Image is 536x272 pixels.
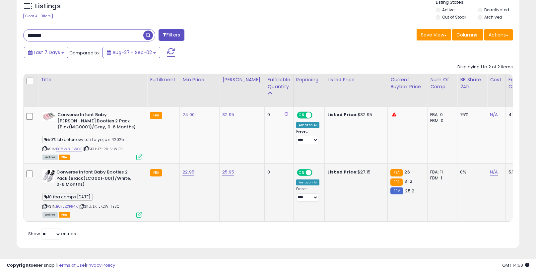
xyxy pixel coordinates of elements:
[41,76,144,83] div: Title
[42,155,58,160] span: All listings currently available for purchase on Amazon
[508,169,532,175] div: 5.12
[390,169,403,176] small: FBA
[150,76,177,83] div: Fulfillment
[182,76,217,83] div: Min Price
[267,112,288,118] div: 0
[28,231,76,237] span: Show: entries
[267,169,288,175] div: 0
[23,13,53,19] div: Clear All Filters
[42,112,142,159] div: ASIN:
[390,178,403,186] small: FBA
[298,112,306,118] span: ON
[442,14,466,20] label: Out of Stock
[311,112,322,118] span: OFF
[57,112,138,132] b: Converse Infant Baby [PERSON_NAME] Booties 2 Pack (Pink(MC0001)/Grey, 0-6 Months)
[430,175,452,181] div: FBM: 1
[296,122,319,128] div: Amazon AI
[42,212,58,218] span: All listings currently available for purchase on Amazon
[442,7,454,13] label: Active
[150,169,162,176] small: FBA
[42,112,56,121] img: 418FxTDCJ4L._SL40_.jpg
[102,47,160,58] button: Aug-27 - Sep-02
[430,112,452,118] div: FBA: 0
[83,146,124,152] span: | SKU: J7-RIH5-WO5J
[484,14,502,20] label: Archived
[484,29,513,40] button: Actions
[490,169,498,175] a: N/A
[311,170,322,175] span: OFF
[502,262,529,268] span: 2025-09-10 14:50 GMT
[182,169,194,175] a: 22.95
[456,32,477,38] span: Columns
[327,112,382,118] div: $32.95
[296,187,319,202] div: Preset:
[267,76,290,90] div: Fulfillable Quantity
[298,170,306,175] span: ON
[327,169,358,175] b: Listed Price:
[59,212,70,218] span: FBA
[7,262,115,269] div: seller snap | |
[405,188,414,194] span: 25.2
[86,262,115,268] a: Privacy Policy
[460,169,482,175] div: 0%
[296,76,322,83] div: Repricing
[327,169,382,175] div: $27.15
[59,155,70,160] span: FBA
[460,76,484,90] div: BB Share 24h.
[222,111,234,118] a: 32.95
[159,29,184,41] button: Filters
[42,136,126,143] span: 50% bb before switch to yo jan 42025
[34,49,60,56] span: Last 7 Days
[222,76,262,83] div: [PERSON_NAME]
[430,118,452,124] div: FBM: 0
[508,112,532,118] div: 4.15
[182,111,195,118] a: 24.00
[390,76,425,90] div: Current Buybox Price
[56,146,82,152] a: B08W8JFWCP
[508,76,534,90] div: Fulfillment Cost
[484,7,509,13] label: Deactivated
[35,2,61,11] h5: Listings
[56,204,78,209] a: B07JZXPR4K
[42,169,142,217] div: ASIN:
[390,187,403,194] small: FBM
[69,50,100,56] span: Compared to:
[296,129,319,144] div: Preset:
[79,204,119,209] span: | SKU: LK-JK2W-TE3C
[327,76,385,83] div: Listed Price
[24,47,68,58] button: Last 7 Days
[417,29,451,40] button: Save View
[222,169,234,175] a: 25.95
[404,169,410,175] span: 26
[42,169,55,182] img: 41j0lqctj6L._SL40_.jpg
[327,111,358,118] b: Listed Price:
[430,76,454,90] div: Num of Comp.
[296,179,319,185] div: Amazon AI
[490,111,498,118] a: N/A
[42,193,93,201] span: 10 fba comps [DATE]
[112,49,152,56] span: Aug-27 - Sep-02
[490,76,503,83] div: Cost
[460,112,482,118] div: 75%
[457,64,513,70] div: Displaying 1 to 2 of 2 items
[150,112,162,119] small: FBA
[7,262,31,268] strong: Copyright
[452,29,483,40] button: Columns
[430,169,452,175] div: FBA: 11
[57,262,85,268] a: Terms of Use
[404,178,412,184] span: 31.2
[56,169,137,189] b: Converse Infant Baby Booties 2 Pack (Black(LC0001-001)/White, 0-6 Months)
